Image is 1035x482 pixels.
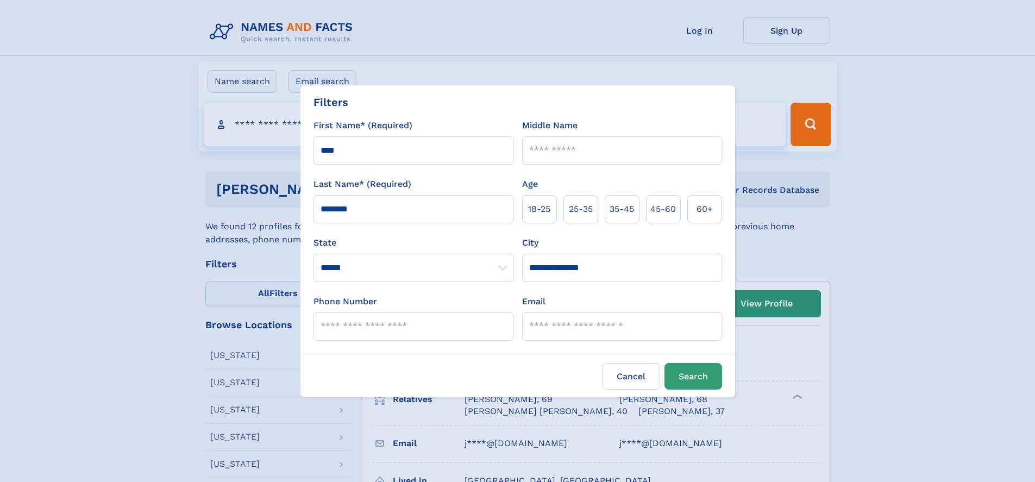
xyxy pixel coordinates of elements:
label: First Name* (Required) [313,119,412,132]
label: Email [522,295,545,308]
span: 25‑35 [569,203,593,216]
label: Age [522,178,538,191]
label: City [522,236,538,249]
div: Filters [313,94,348,110]
label: Cancel [603,363,660,390]
span: 18‑25 [528,203,550,216]
span: 60+ [697,203,713,216]
label: Middle Name [522,119,578,132]
label: Phone Number [313,295,377,308]
span: 45‑60 [650,203,676,216]
label: Last Name* (Required) [313,178,411,191]
label: State [313,236,513,249]
span: 35‑45 [610,203,634,216]
button: Search [664,363,722,390]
